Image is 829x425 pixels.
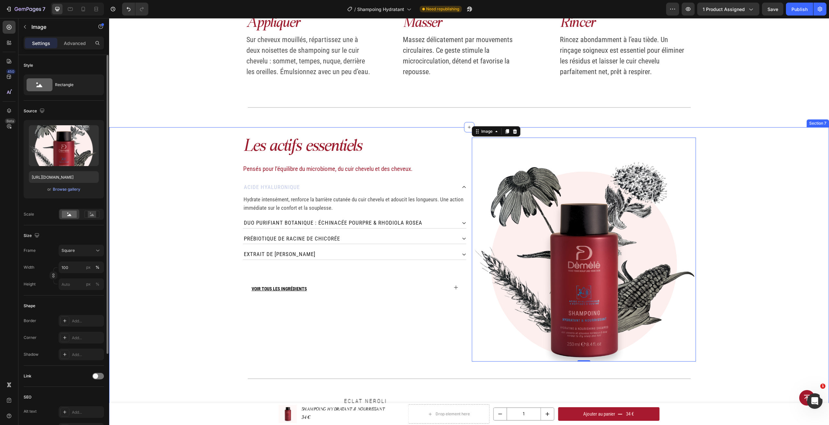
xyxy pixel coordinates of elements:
[24,318,36,324] div: Border
[24,62,33,68] div: Style
[59,278,104,290] input: px%
[96,264,99,270] div: %
[24,408,37,414] div: Alt text
[24,107,46,116] div: Source
[363,119,587,343] img: gempages_531459662973764496-9540b0d1-0b61-4918-a19d-ce69e2466152.png
[24,303,35,309] div: Shape
[122,3,148,16] div: Undo/Redo
[697,3,759,16] button: 1 product assigned
[134,146,357,156] p: Pensés pour l’équilibre du microbiome, du cuir chevelu et des cheveux.
[135,217,231,225] p: prébiotique de Racine de chicorée
[59,262,104,273] input: px%
[133,119,358,138] h2: Les actifs essentiels
[371,110,385,116] div: Image
[24,352,39,357] div: Shadow
[786,3,813,16] button: Publish
[767,6,778,12] span: Save
[3,3,48,16] button: 7
[820,384,825,389] span: 1
[96,281,99,287] div: %
[791,6,808,13] div: Publish
[451,17,575,58] span: Rincez abondamment à l’eau tiède. Un rinçage soigneux est essentiel pour éliminer les résidus et ...
[42,5,45,13] p: 7
[24,394,31,400] div: SEO
[135,201,313,209] p: Duo purifiant botanique : Échinacée pourpre & Rhodiola rosea
[807,393,823,409] iframe: Intercom live chat
[142,268,198,273] u: VOIR TOUS LES INGRÉDIENTS
[135,232,206,240] p: Extrait de [PERSON_NAME]
[72,335,102,341] div: Add...
[86,264,91,270] div: px
[762,3,783,16] button: Save
[703,6,745,13] span: 1 product assigned
[6,69,16,74] div: 450
[32,40,50,47] p: Settings
[5,118,16,124] div: Beta
[294,17,403,58] span: Massez délicatement par mouvements circulaires. Ce geste stimule la microcirculation, détend et f...
[55,77,95,92] div: Rectangle
[29,125,99,166] img: preview-image
[86,281,91,287] div: px
[134,177,357,194] p: Hydrate intensément, renforce la barrière cutanée du cuir chevelu et adoucit les longueurs. Une a...
[72,352,102,358] div: Add...
[31,23,86,31] p: Image
[94,280,101,288] button: px
[64,40,86,47] p: Advanced
[24,248,36,253] label: Frame
[357,6,404,13] span: Shampoing Hydratant
[29,171,99,183] input: https://example.com/image.jpg
[47,185,51,193] span: or
[109,18,829,425] iframe: Design area
[52,186,81,193] button: Browse gallery
[137,16,264,59] p: Sur cheveux mouillés, répartissez une à deux noisettes de shampoing sur le cuir chevelu : sommet,...
[24,335,37,341] div: Corner
[24,231,41,240] div: Size
[699,102,719,108] div: Section 7
[72,318,102,324] div: Add...
[354,6,356,13] span: /
[59,245,104,256] button: Square
[24,281,36,287] label: Height
[85,263,92,271] button: %
[24,211,34,217] div: Scale
[53,186,80,192] div: Browse gallery
[426,6,459,12] span: Need republishing
[94,263,101,271] button: px
[62,248,75,253] span: Square
[85,280,92,288] button: %
[24,373,31,379] div: Link
[72,409,102,415] div: Add...
[135,165,191,173] p: Acide hyaluronique
[24,264,34,270] label: Width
